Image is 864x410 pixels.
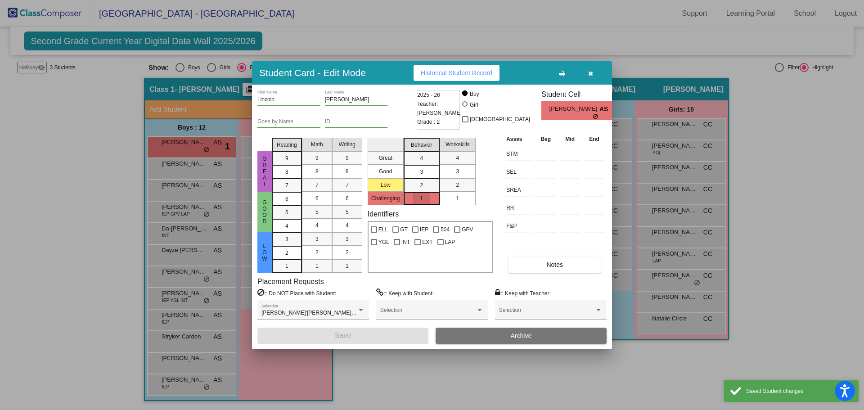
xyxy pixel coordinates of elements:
[495,288,551,297] label: = Keep with Teacher:
[285,208,288,216] span: 5
[315,235,319,243] span: 3
[506,147,531,161] input: assessment
[456,167,459,176] span: 3
[417,117,440,126] span: Grade : 2
[511,332,532,339] span: Archive
[285,195,288,203] span: 6
[315,221,319,230] span: 4
[261,243,269,262] span: Low
[546,261,563,268] span: Notes
[533,134,558,144] th: Beg
[420,224,428,235] span: IEP
[315,194,319,203] span: 6
[285,235,288,243] span: 3
[259,67,366,78] h3: Student Card - Edit Mode
[285,249,288,257] span: 2
[315,262,319,270] span: 1
[400,224,408,235] span: GT
[558,134,582,144] th: Mid
[746,387,852,395] div: Saved Student changes
[469,90,479,98] div: Boy
[346,248,349,257] span: 2
[376,288,434,297] label: = Keep with Student:
[368,210,399,218] label: Identifiers
[311,140,323,149] span: Math
[257,277,324,286] label: Placement Requests
[401,237,410,248] span: INT
[422,237,432,248] span: EXT
[456,154,459,162] span: 4
[346,208,349,216] span: 5
[456,194,459,203] span: 1
[417,90,440,99] span: 2025 - 26
[612,105,620,116] span: 1
[504,134,533,144] th: Asses
[420,181,423,189] span: 2
[257,328,428,344] button: Save
[339,140,355,149] span: Writing
[414,65,499,81] button: Historical Student Record
[315,248,319,257] span: 2
[346,154,349,162] span: 9
[582,134,607,144] th: End
[285,222,288,230] span: 4
[420,154,423,162] span: 4
[315,154,319,162] span: 9
[549,104,599,114] span: [PERSON_NAME]
[421,69,492,77] span: Historical Student Record
[277,141,297,149] span: Reading
[469,101,478,109] div: Girl
[346,221,349,230] span: 4
[462,224,473,235] span: GPV
[541,90,620,99] h3: Student Cell
[508,257,601,273] button: Notes
[285,262,288,270] span: 1
[346,194,349,203] span: 6
[445,140,470,149] span: Workskills
[506,183,531,197] input: assessment
[346,167,349,176] span: 8
[261,199,269,225] span: Good
[346,181,349,189] span: 7
[257,119,320,125] input: goes by name
[261,310,399,316] span: [PERSON_NAME]'[PERSON_NAME], [PERSON_NAME]
[315,208,319,216] span: 5
[436,328,607,344] button: Archive
[285,181,288,189] span: 7
[315,181,319,189] span: 7
[445,237,455,248] span: LAP
[456,181,459,189] span: 2
[506,201,531,215] input: assessment
[420,194,423,203] span: 1
[285,168,288,176] span: 8
[420,168,423,176] span: 3
[411,141,432,149] span: Behavior
[506,219,531,233] input: assessment
[378,224,388,235] span: ELL
[470,114,530,125] span: [DEMOGRAPHIC_DATA]
[315,167,319,176] span: 8
[346,262,349,270] span: 1
[441,224,450,235] span: 504
[378,237,389,248] span: YGL
[335,332,351,339] span: Save
[257,288,336,297] label: = Do NOT Place with Student:
[506,165,531,179] input: assessment
[346,235,349,243] span: 3
[285,154,288,162] span: 9
[261,156,269,187] span: Great
[599,104,612,114] span: AS
[417,99,462,117] span: Teacher: [PERSON_NAME]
